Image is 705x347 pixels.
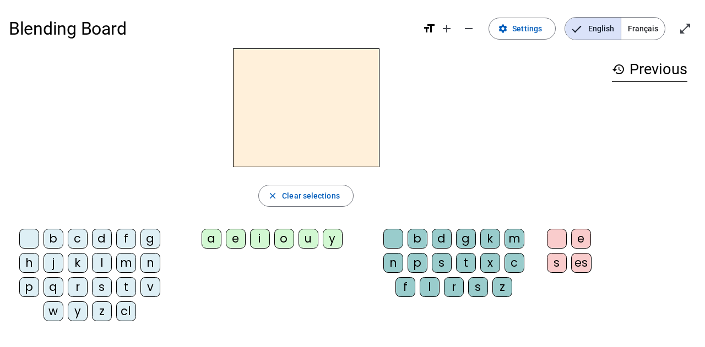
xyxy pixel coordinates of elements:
mat-icon: format_size [422,22,436,35]
div: q [44,277,63,297]
h1: Blending Board [9,11,414,46]
div: t [456,253,476,273]
div: r [68,277,88,297]
h3: Previous [612,57,687,82]
div: s [92,277,112,297]
button: Settings [489,18,556,40]
div: b [408,229,427,249]
mat-icon: open_in_full [679,22,692,35]
button: Increase font size [436,18,458,40]
span: English [565,18,621,40]
div: g [140,229,160,249]
div: s [547,253,567,273]
div: b [44,229,63,249]
div: d [432,229,452,249]
div: c [505,253,524,273]
div: s [432,253,452,273]
mat-button-toggle-group: Language selection [565,17,665,40]
button: Enter full screen [674,18,696,40]
div: y [323,229,343,249]
div: m [505,229,524,249]
div: w [44,301,63,321]
div: k [480,229,500,249]
div: h [19,253,39,273]
div: l [92,253,112,273]
div: r [444,277,464,297]
div: p [408,253,427,273]
div: n [140,253,160,273]
span: Clear selections [282,189,340,202]
div: d [92,229,112,249]
mat-icon: remove [462,22,475,35]
mat-icon: settings [498,24,508,34]
div: t [116,277,136,297]
div: f [395,277,415,297]
div: e [226,229,246,249]
div: z [92,301,112,321]
div: g [456,229,476,249]
div: c [68,229,88,249]
div: p [19,277,39,297]
div: cl [116,301,136,321]
span: Settings [512,22,542,35]
div: y [68,301,88,321]
button: Decrease font size [458,18,480,40]
div: j [44,253,63,273]
div: s [468,277,488,297]
mat-icon: close [268,191,278,201]
div: k [68,253,88,273]
div: es [571,253,592,273]
div: o [274,229,294,249]
div: f [116,229,136,249]
div: u [299,229,318,249]
div: a [202,229,221,249]
span: Français [621,18,665,40]
div: n [383,253,403,273]
div: m [116,253,136,273]
mat-icon: add [440,22,453,35]
div: e [571,229,591,249]
div: v [140,277,160,297]
mat-icon: history [612,63,625,76]
div: l [420,277,440,297]
div: z [492,277,512,297]
button: Clear selections [258,185,354,207]
div: x [480,253,500,273]
div: i [250,229,270,249]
